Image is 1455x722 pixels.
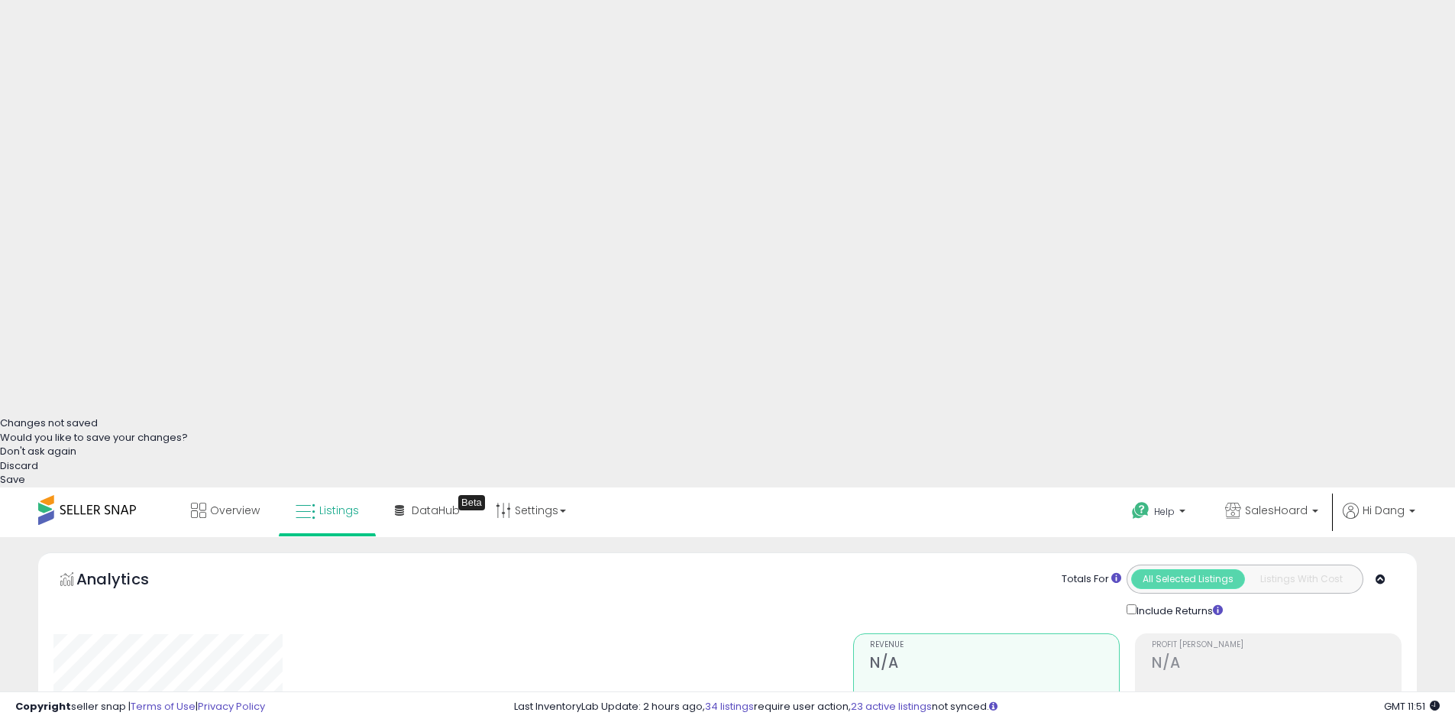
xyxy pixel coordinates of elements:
[1131,569,1245,589] button: All Selected Listings
[1131,501,1150,520] i: Get Help
[412,503,460,518] span: DataHub
[15,699,71,714] strong: Copyright
[458,495,485,510] div: Tooltip anchor
[319,503,359,518] span: Listings
[179,487,271,533] a: Overview
[484,487,577,533] a: Settings
[383,487,471,533] a: DataHub
[284,487,370,533] a: Listings
[1214,487,1330,537] a: SalesHoard
[1245,503,1308,518] span: SalesHoard
[15,700,265,714] div: seller snap | |
[1120,490,1201,537] a: Help
[1363,503,1405,518] span: Hi Dang
[1115,601,1241,619] div: Include Returns
[76,568,179,594] h5: Analytics
[1062,572,1121,587] div: Totals For
[1154,505,1175,518] span: Help
[1343,503,1415,537] a: Hi Dang
[210,503,260,518] span: Overview
[1244,569,1358,589] button: Listings With Cost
